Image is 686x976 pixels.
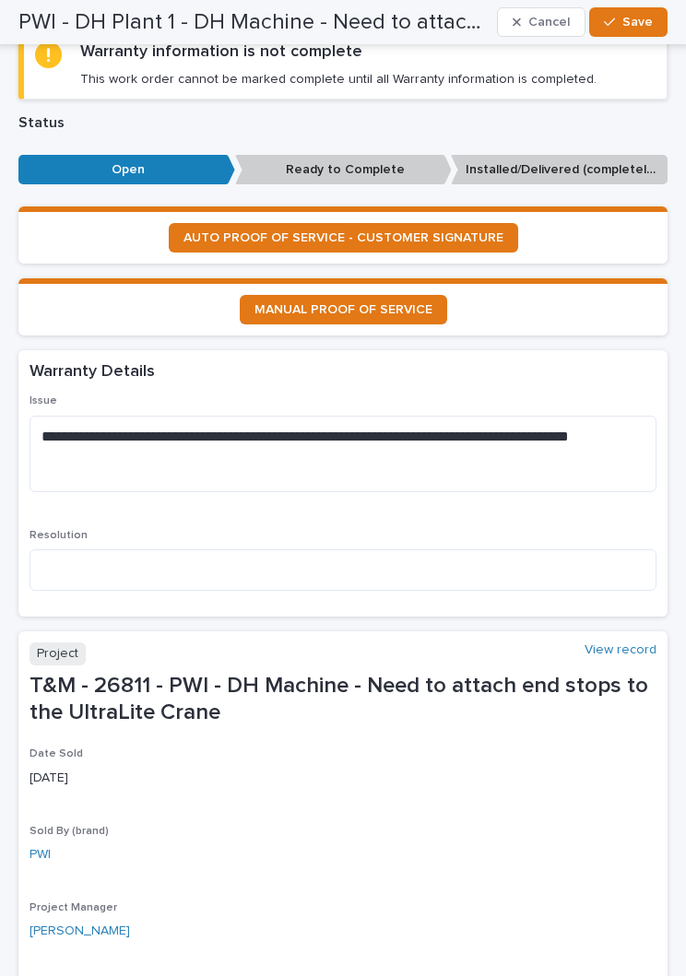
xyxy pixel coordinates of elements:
p: T&M - 26811 - PWI - DH Machine - Need to attach end stops to the UltraLite Crane [30,673,656,726]
span: Sold By (brand) [30,826,109,837]
button: Save [589,7,668,37]
p: Status [18,114,668,132]
span: AUTO PROOF OF SERVICE - CUSTOMER SIGNATURE [183,231,503,244]
p: [DATE] [30,769,656,788]
h2: PWI - DH Plant 1 - DH Machine - Need to attach end stops to the UltraLite Crane [18,9,490,36]
span: Save [622,14,653,30]
h2: Warranty information is not complete [80,41,362,64]
a: View record [585,642,656,658]
span: Date Sold [30,748,83,759]
span: Cancel [528,14,570,30]
span: Resolution [30,530,88,541]
a: PWI [30,845,51,864]
p: Project [30,642,86,665]
p: This work order cannot be marked complete until all Warranty information is completed. [80,71,597,88]
p: Installed/Delivered (completely done) [451,155,668,185]
span: Issue [30,395,57,406]
button: Cancel [497,7,585,37]
h2: Warranty Details [30,361,155,383]
a: AUTO PROOF OF SERVICE - CUSTOMER SIGNATURE [169,223,518,253]
span: MANUAL PROOF OF SERVICE [254,303,432,316]
a: [PERSON_NAME] [30,922,130,941]
p: Ready to Complete [235,155,452,185]
a: MANUAL PROOF OF SERVICE [240,295,447,324]
span: Project Manager [30,902,117,913]
p: Open [18,155,235,185]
